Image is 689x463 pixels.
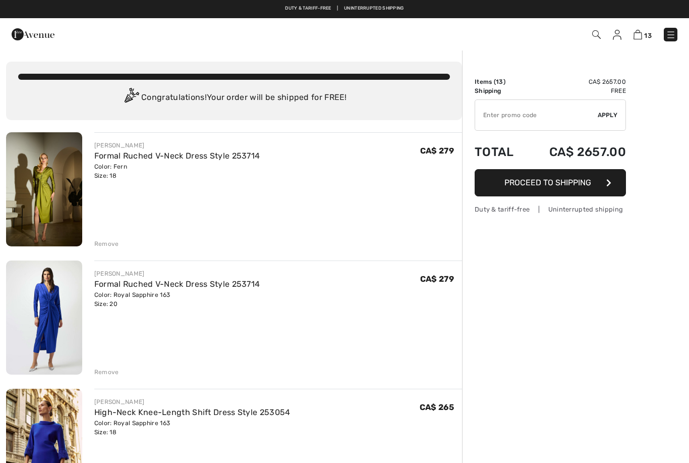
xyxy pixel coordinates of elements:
td: CA$ 2657.00 [526,77,626,86]
td: Free [526,86,626,95]
input: Promo code [475,100,598,130]
div: Duty & tariff-free | Uninterrupted shipping [475,204,626,214]
td: CA$ 2657.00 [526,135,626,169]
div: [PERSON_NAME] [94,397,291,406]
a: Formal Ruched V-Neck Dress Style 253714 [94,151,260,161]
img: Formal Ruched V-Neck Dress Style 253714 [6,261,82,375]
div: Congratulations! Your order will be shipped for FREE! [18,88,450,108]
td: Items ( ) [475,77,526,86]
div: Color: Fern Size: 18 [94,162,260,180]
img: 1ère Avenue [12,24,54,44]
button: Proceed to Shipping [475,169,626,196]
a: 13 [634,28,652,40]
img: Search [592,30,601,39]
div: Color: Royal Sapphire 163 Size: 18 [94,419,291,437]
span: Proceed to Shipping [504,178,591,187]
img: My Info [613,30,621,40]
div: Remove [94,239,119,248]
img: Shopping Bag [634,30,642,39]
div: Remove [94,368,119,377]
img: Formal Ruched V-Neck Dress Style 253714 [6,132,82,246]
div: [PERSON_NAME] [94,141,260,150]
img: Congratulation2.svg [121,88,141,108]
a: Formal Ruched V-Neck Dress Style 253714 [94,279,260,289]
span: CA$ 265 [420,402,454,412]
a: 1ère Avenue [12,29,54,38]
span: 13 [496,78,503,85]
div: Color: Royal Sapphire 163 Size: 20 [94,290,260,308]
img: Menu [666,30,676,40]
span: Apply [598,111,618,120]
td: Total [475,135,526,169]
span: CA$ 279 [420,146,454,156]
span: 13 [644,32,652,39]
td: Shipping [475,86,526,95]
a: High-Neck Knee-Length Shift Dress Style 253054 [94,407,291,417]
span: CA$ 279 [420,274,454,284]
div: [PERSON_NAME] [94,269,260,278]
